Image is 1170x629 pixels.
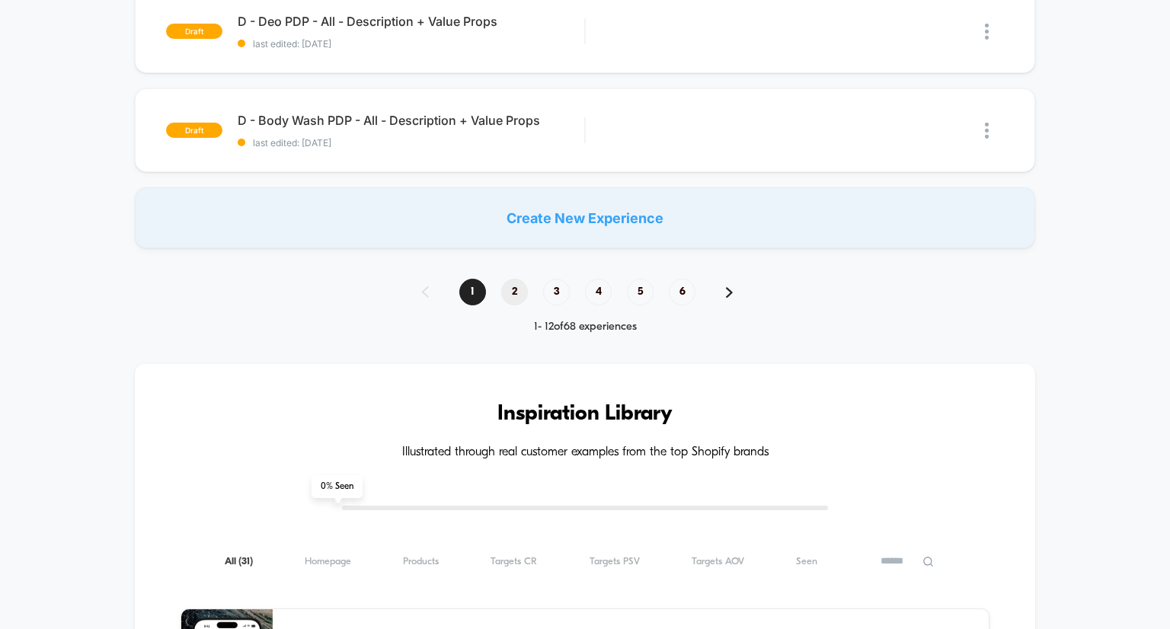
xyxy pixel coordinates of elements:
span: 4 [585,279,612,305]
span: 3 [543,279,570,305]
span: D - Body Wash PDP - All - Description + Value Props [238,113,585,128]
span: 1 [459,279,486,305]
span: D - Deo PDP - All - Description + Value Props [238,14,585,29]
div: Create New Experience [135,187,1036,248]
span: 2 [501,279,528,305]
h4: Illustrated through real customer examples from the top Shopify brands [181,445,990,460]
img: close [985,24,989,40]
img: pagination forward [726,287,733,298]
span: All [225,556,253,567]
span: Seen [796,556,817,567]
span: Homepage [305,556,351,567]
span: Products [403,556,439,567]
span: Targets PSV [590,556,640,567]
span: draft [166,123,222,138]
h3: Inspiration Library [181,402,990,426]
span: Targets CR [491,556,537,567]
span: 0 % Seen [312,475,363,498]
span: last edited: [DATE] [238,38,585,49]
span: Targets AOV [692,556,744,567]
span: ( 31 ) [238,557,253,567]
div: 1 - 12 of 68 experiences [407,321,763,334]
span: 6 [669,279,695,305]
span: last edited: [DATE] [238,137,585,148]
span: 5 [627,279,654,305]
span: draft [166,24,222,39]
img: close [985,123,989,139]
